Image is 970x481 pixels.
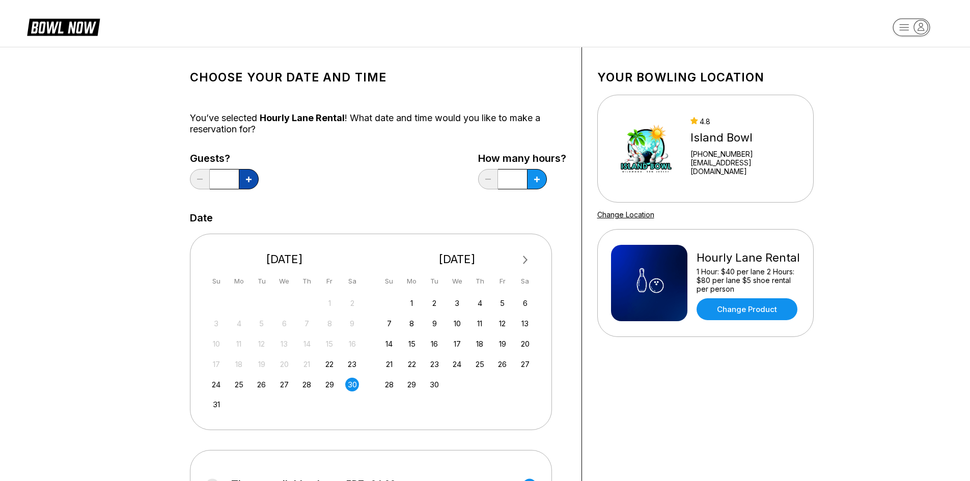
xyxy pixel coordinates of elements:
img: Hourly Lane Rental [611,245,687,321]
div: You’ve selected ! What date and time would you like to make a reservation for? [190,112,566,135]
div: Not available Monday, August 4th, 2025 [232,317,246,330]
div: Choose Tuesday, September 9th, 2025 [428,317,441,330]
div: Not available Thursday, August 7th, 2025 [300,317,314,330]
div: Choose Wednesday, September 17th, 2025 [450,337,464,351]
div: Island Bowl [690,131,799,145]
div: Choose Saturday, September 27th, 2025 [518,357,532,371]
div: Choose Saturday, September 13th, 2025 [518,317,532,330]
div: [DATE] [378,252,536,266]
div: Not available Saturday, August 2nd, 2025 [345,296,359,310]
div: month 2025-08 [208,295,361,412]
a: Change Location [597,210,654,219]
h1: Choose your Date and time [190,70,566,84]
div: Choose Monday, September 29th, 2025 [405,378,419,391]
div: We [278,274,291,288]
div: Tu [255,274,268,288]
div: We [450,274,464,288]
h1: Your bowling location [597,70,814,84]
div: Choose Friday, September 5th, 2025 [495,296,509,310]
div: Choose Thursday, September 25th, 2025 [473,357,487,371]
div: Choose Saturday, September 6th, 2025 [518,296,532,310]
div: Sa [518,274,532,288]
div: Choose Sunday, September 7th, 2025 [382,317,396,330]
div: Choose Monday, September 8th, 2025 [405,317,419,330]
div: 4.8 [690,117,799,126]
div: Choose Tuesday, September 23rd, 2025 [428,357,441,371]
div: Not available Monday, August 11th, 2025 [232,337,246,351]
div: Hourly Lane Rental [697,251,800,265]
div: Not available Tuesday, August 12th, 2025 [255,337,268,351]
div: Su [382,274,396,288]
div: Choose Thursday, September 11th, 2025 [473,317,487,330]
div: Fr [495,274,509,288]
div: Choose Thursday, September 18th, 2025 [473,337,487,351]
div: Choose Tuesday, September 30th, 2025 [428,378,441,391]
div: [DATE] [206,252,364,266]
div: Choose Friday, September 26th, 2025 [495,357,509,371]
div: Not available Saturday, August 16th, 2025 [345,337,359,351]
div: Choose Friday, September 19th, 2025 [495,337,509,351]
div: Not available Tuesday, August 5th, 2025 [255,317,268,330]
div: Choose Sunday, August 24th, 2025 [209,378,223,391]
div: Sa [345,274,359,288]
div: Not available Sunday, August 10th, 2025 [209,337,223,351]
div: Not available Friday, August 8th, 2025 [323,317,337,330]
div: Choose Sunday, September 21st, 2025 [382,357,396,371]
div: 1 Hour: $40 per lane 2 Hours: $80 per lane $5 shoe rental per person [697,267,800,293]
div: Choose Wednesday, September 24th, 2025 [450,357,464,371]
div: Su [209,274,223,288]
div: [PHONE_NUMBER] [690,150,799,158]
div: Not available Monday, August 18th, 2025 [232,357,246,371]
div: Choose Thursday, August 28th, 2025 [300,378,314,391]
div: Fr [323,274,337,288]
div: Mo [405,274,419,288]
div: Th [300,274,314,288]
div: Choose Wednesday, September 10th, 2025 [450,317,464,330]
div: Choose Friday, September 12th, 2025 [495,317,509,330]
div: Choose Saturday, August 23rd, 2025 [345,357,359,371]
div: Choose Thursday, September 4th, 2025 [473,296,487,310]
div: Choose Tuesday, September 16th, 2025 [428,337,441,351]
div: Not available Sunday, August 17th, 2025 [209,357,223,371]
div: Choose Saturday, September 20th, 2025 [518,337,532,351]
button: Next Month [517,252,534,268]
div: month 2025-09 [381,295,534,391]
div: Th [473,274,487,288]
div: Choose Friday, August 29th, 2025 [323,378,337,391]
div: Choose Tuesday, August 26th, 2025 [255,378,268,391]
img: Island Bowl [611,110,682,187]
div: Not available Thursday, August 21st, 2025 [300,357,314,371]
div: Choose Sunday, August 31st, 2025 [209,398,223,411]
span: Hourly Lane Rental [260,112,345,123]
div: Choose Wednesday, August 27th, 2025 [278,378,291,391]
div: Choose Sunday, September 28th, 2025 [382,378,396,391]
label: How many hours? [478,153,566,164]
label: Date [190,212,213,223]
label: Guests? [190,153,259,164]
div: Not available Wednesday, August 13th, 2025 [278,337,291,351]
div: Choose Wednesday, September 3rd, 2025 [450,296,464,310]
div: Choose Saturday, August 30th, 2025 [345,378,359,391]
div: Not available Saturday, August 9th, 2025 [345,317,359,330]
div: Not available Wednesday, August 20th, 2025 [278,357,291,371]
div: Not available Tuesday, August 19th, 2025 [255,357,268,371]
div: Choose Monday, August 25th, 2025 [232,378,246,391]
div: Not available Wednesday, August 6th, 2025 [278,317,291,330]
div: Not available Friday, August 15th, 2025 [323,337,337,351]
div: Tu [428,274,441,288]
a: Change Product [697,298,797,320]
div: Choose Sunday, September 14th, 2025 [382,337,396,351]
a: [EMAIL_ADDRESS][DOMAIN_NAME] [690,158,799,176]
div: Choose Friday, August 22nd, 2025 [323,357,337,371]
div: Not available Friday, August 1st, 2025 [323,296,337,310]
div: Mo [232,274,246,288]
div: Choose Monday, September 22nd, 2025 [405,357,419,371]
div: Choose Monday, September 1st, 2025 [405,296,419,310]
div: Choose Tuesday, September 2nd, 2025 [428,296,441,310]
div: Not available Thursday, August 14th, 2025 [300,337,314,351]
div: Not available Sunday, August 3rd, 2025 [209,317,223,330]
div: Choose Monday, September 15th, 2025 [405,337,419,351]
